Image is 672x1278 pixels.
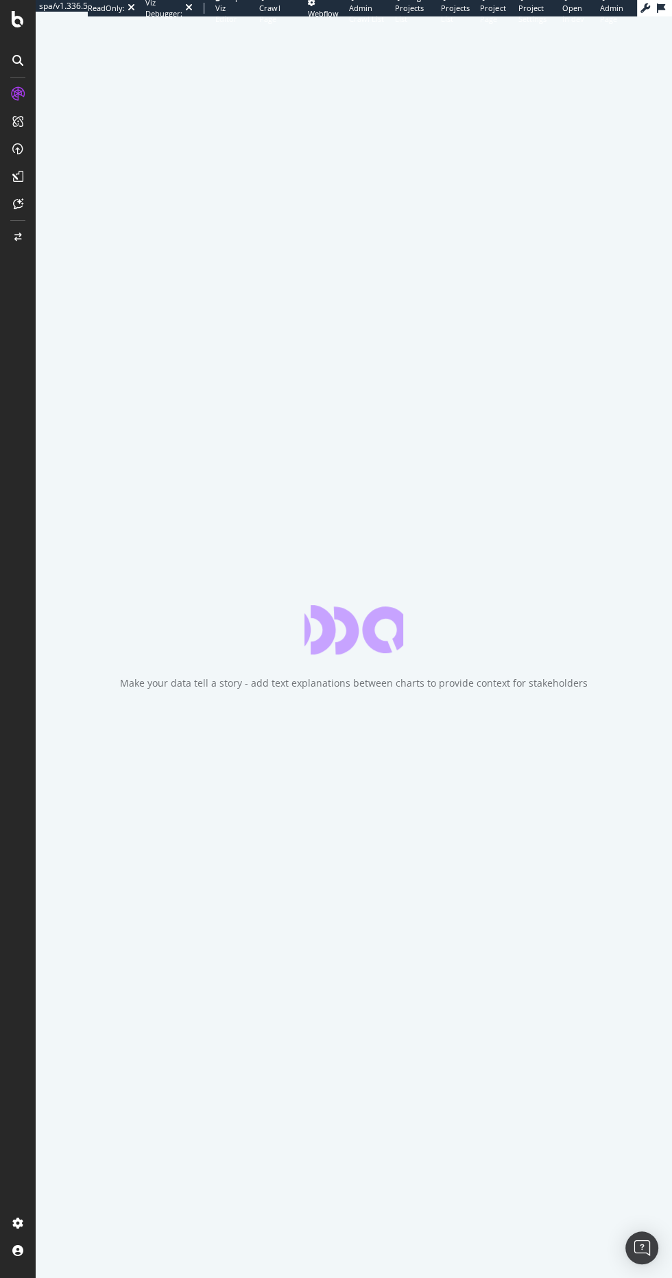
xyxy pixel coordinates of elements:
div: Open Intercom Messenger [625,1231,658,1264]
span: Projects List [441,3,470,24]
span: Admin Crawl List [349,3,384,24]
span: Project Settings [518,3,547,24]
div: ReadOnly: [88,3,125,14]
div: Make your data tell a story - add text explanations between charts to provide context for stakeho... [120,676,588,690]
span: Project Page [480,3,505,24]
span: Open in dev [562,3,584,24]
span: Admin Page [600,3,623,24]
span: Webflow [308,8,339,19]
div: animation [304,605,403,654]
